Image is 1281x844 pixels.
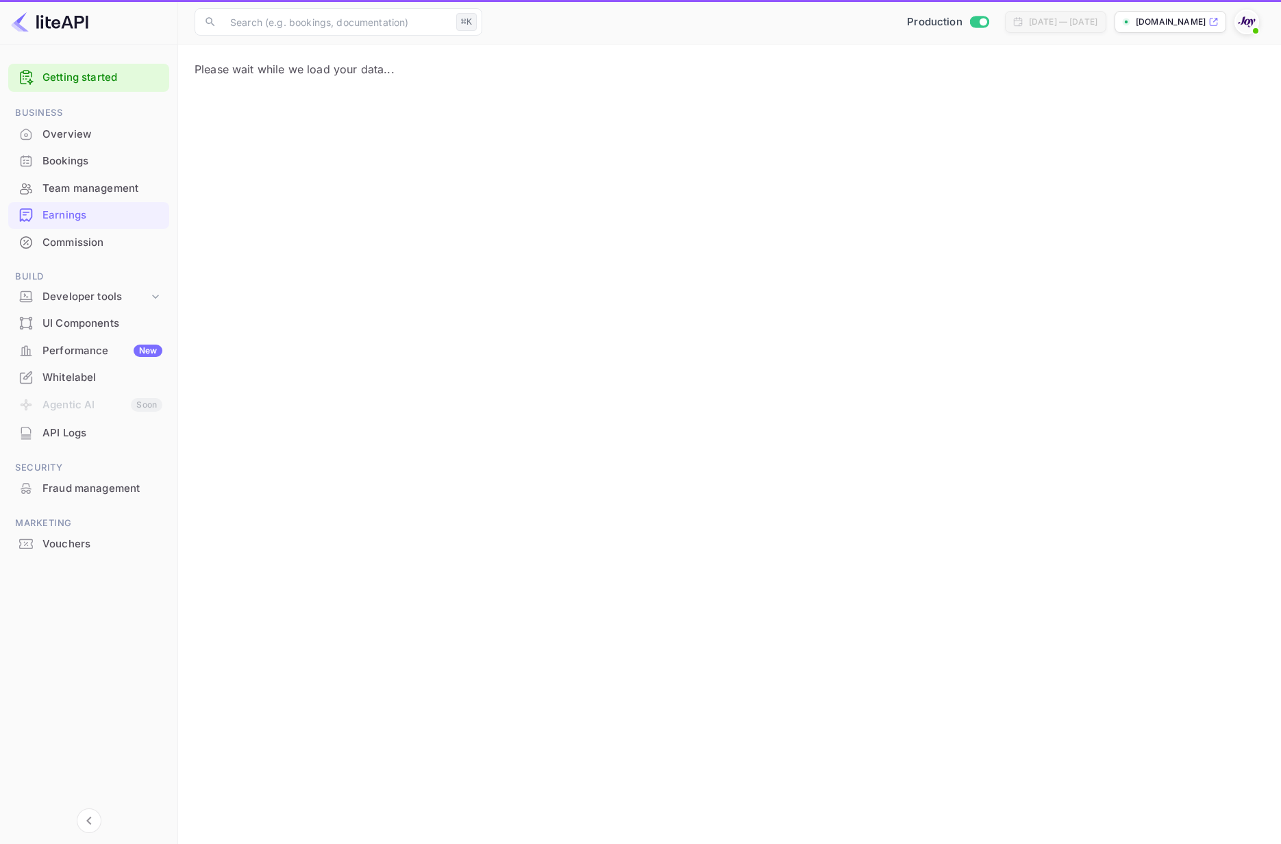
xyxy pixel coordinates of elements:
[8,121,169,148] div: Overview
[8,229,169,256] div: Commission
[8,121,169,147] a: Overview
[195,61,1265,77] div: Please wait while we load your data...
[42,536,162,552] div: Vouchers
[42,343,162,359] div: Performance
[42,127,162,142] div: Overview
[8,338,169,364] div: PerformanceNew
[901,14,994,30] div: Switch to Sandbox mode
[11,11,88,33] img: LiteAPI logo
[8,202,169,227] a: Earnings
[8,310,169,337] div: UI Components
[8,148,169,173] a: Bookings
[42,208,162,223] div: Earnings
[8,269,169,284] span: Build
[42,235,162,251] div: Commission
[8,229,169,255] a: Commission
[8,531,169,556] a: Vouchers
[1136,16,1206,28] p: [DOMAIN_NAME]
[8,338,169,363] a: PerformanceNew
[42,425,162,441] div: API Logs
[456,13,477,31] div: ⌘K
[222,8,451,36] input: Search (e.g. bookings, documentation)
[8,364,169,391] div: Whitelabel
[8,420,169,447] div: API Logs
[1029,16,1097,28] div: [DATE] — [DATE]
[42,316,162,332] div: UI Components
[8,175,169,201] a: Team management
[8,475,169,501] a: Fraud management
[42,70,162,86] a: Getting started
[907,14,962,30] span: Production
[77,808,101,833] button: Collapse navigation
[42,289,149,305] div: Developer tools
[134,345,162,357] div: New
[8,64,169,92] div: Getting started
[8,460,169,475] span: Security
[8,310,169,336] a: UI Components
[8,475,169,502] div: Fraud management
[8,148,169,175] div: Bookings
[42,370,162,386] div: Whitelabel
[1236,11,1258,33] img: With Joy
[8,175,169,202] div: Team management
[8,516,169,531] span: Marketing
[42,181,162,197] div: Team management
[8,420,169,445] a: API Logs
[8,105,169,121] span: Business
[8,531,169,558] div: Vouchers
[42,153,162,169] div: Bookings
[8,364,169,390] a: Whitelabel
[8,202,169,229] div: Earnings
[8,285,169,309] div: Developer tools
[42,481,162,497] div: Fraud management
